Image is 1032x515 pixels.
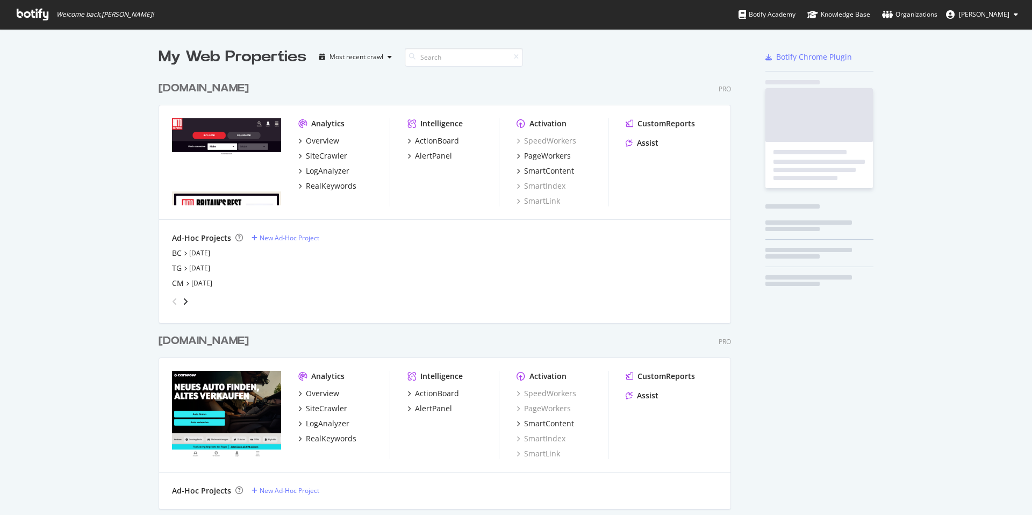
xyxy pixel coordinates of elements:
div: Knowledge Base [807,9,870,20]
div: CustomReports [637,371,695,382]
div: angle-left [168,293,182,310]
div: ActionBoard [415,388,459,399]
a: [DATE] [191,278,212,288]
span: Welcome back, [PERSON_NAME] ! [56,10,154,19]
a: LogAnalyzer [298,418,349,429]
a: SmartLink [517,448,560,459]
div: CustomReports [637,118,695,129]
a: CustomReports [626,118,695,129]
div: Pro [719,84,731,94]
div: [DOMAIN_NAME] [159,81,249,96]
div: Activation [529,371,567,382]
input: Search [405,48,523,67]
a: SpeedWorkers [517,135,576,146]
a: [DATE] [189,263,210,273]
div: Pro [719,337,731,346]
div: Analytics [311,371,345,382]
a: AlertPanel [407,151,452,161]
div: AlertPanel [415,151,452,161]
div: Overview [306,135,339,146]
a: SmartContent [517,166,574,176]
a: PageWorkers [517,403,571,414]
a: CM [172,278,184,289]
div: SmartContent [524,418,574,429]
div: My Web Properties [159,46,306,68]
div: Assist [637,390,658,401]
a: Overview [298,388,339,399]
div: New Ad-Hoc Project [260,486,319,495]
div: Ad-Hoc Projects [172,233,231,244]
div: Analytics [311,118,345,129]
img: www.autoexpress.co.uk [172,118,281,205]
a: RealKeywords [298,181,356,191]
a: SmartContent [517,418,574,429]
a: LogAnalyzer [298,166,349,176]
a: SiteCrawler [298,151,347,161]
a: ActionBoard [407,388,459,399]
a: Overview [298,135,339,146]
a: AlertPanel [407,403,452,414]
div: Botify Academy [739,9,795,20]
a: [DOMAIN_NAME] [159,333,253,349]
div: Ad-Hoc Projects [172,485,231,496]
a: Botify Chrome Plugin [765,52,852,62]
a: New Ad-Hoc Project [252,486,319,495]
a: BC [172,248,182,259]
button: Most recent crawl [315,48,396,66]
div: AlertPanel [415,403,452,414]
button: [PERSON_NAME] [937,6,1027,23]
a: [DOMAIN_NAME] [159,81,253,96]
a: TG [172,263,182,274]
div: Botify Chrome Plugin [776,52,852,62]
a: PageWorkers [517,151,571,161]
div: LogAnalyzer [306,166,349,176]
div: LogAnalyzer [306,418,349,429]
a: Assist [626,390,658,401]
div: RealKeywords [306,181,356,191]
a: Assist [626,138,658,148]
div: Intelligence [420,118,463,129]
div: Organizations [882,9,937,20]
div: New Ad-Hoc Project [260,233,319,242]
div: PageWorkers [524,151,571,161]
a: RealKeywords [298,433,356,444]
div: Intelligence [420,371,463,382]
div: Most recent crawl [329,54,383,60]
div: Activation [529,118,567,129]
a: SmartIndex [517,433,565,444]
img: www.carwow.de [172,371,281,458]
a: SiteCrawler [298,403,347,414]
a: ActionBoard [407,135,459,146]
div: SiteCrawler [306,151,347,161]
div: Overview [306,388,339,399]
div: Assist [637,138,658,148]
div: SmartContent [524,166,574,176]
span: Ting Liu [959,10,1009,19]
a: New Ad-Hoc Project [252,233,319,242]
div: RealKeywords [306,433,356,444]
a: [DATE] [189,248,210,257]
div: [DOMAIN_NAME] [159,333,249,349]
a: CustomReports [626,371,695,382]
a: SmartLink [517,196,560,206]
a: SpeedWorkers [517,388,576,399]
a: SmartIndex [517,181,565,191]
div: ActionBoard [415,135,459,146]
div: angle-right [182,296,189,307]
div: SiteCrawler [306,403,347,414]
